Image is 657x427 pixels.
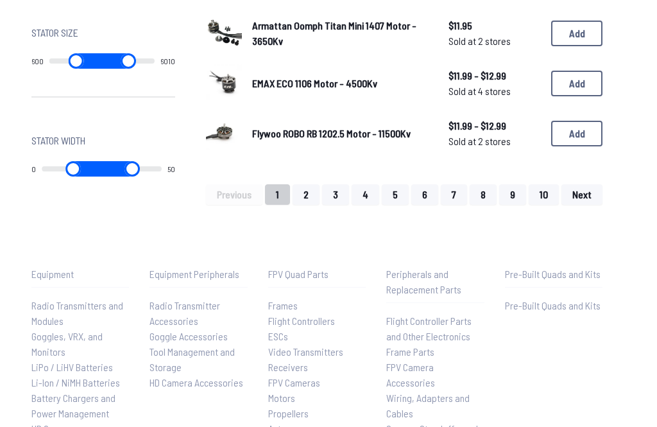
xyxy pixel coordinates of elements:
a: Frame Parts [386,344,484,360]
span: $11.99 - $12.99 [448,118,541,134]
span: Next [572,189,592,200]
a: FPV Camera Accessories [386,360,484,390]
a: image [206,114,242,153]
span: Radio Transmitter Accessories [149,299,220,327]
a: image [206,13,242,53]
p: Peripherals and Replacement Parts [386,266,484,297]
span: Receivers [268,361,308,373]
a: HD Camera Accessories [149,375,247,390]
a: Pre-Built Quads and Kits [505,298,602,313]
span: Wiring, Adapters and Cables [386,392,470,419]
span: Sold at 2 stores [448,33,541,49]
a: FPV Cameras [268,375,366,390]
button: 10 [529,184,559,205]
button: Add [551,71,602,96]
span: $11.99 - $12.99 [448,68,541,83]
output: 6010 [160,56,175,66]
a: ESCs [268,329,366,344]
span: Sold at 4 stores [448,83,541,99]
button: 7 [441,184,467,205]
span: Pre-Built Quads and Kits [505,299,601,311]
a: Armattan Oomph Titan Mini 1407 Motor - 3650Kv [252,18,428,49]
span: Radio Transmitters and Modules [31,299,123,327]
a: Goggle Accessories [149,329,247,344]
p: FPV Quad Parts [268,266,366,282]
span: Propellers [268,407,309,419]
a: Tool Management and Storage [149,344,247,375]
a: Wiring, Adapters and Cables [386,390,484,421]
a: Battery Chargers and Power Management [31,390,129,421]
span: LiPo / LiHV Batteries [31,361,113,373]
img: image [206,13,242,49]
a: Li-Ion / NiMH Batteries [31,375,129,390]
button: 1 [265,184,290,205]
span: $11.95 [448,18,541,33]
p: Pre-Built Quads and Kits [505,266,602,282]
a: EMAX ECO 1106 Motor - 4500Kv [252,76,428,91]
p: Equipment Peripherals [149,266,247,282]
a: Receivers [268,360,366,375]
span: Flight Controllers [268,315,335,327]
span: Frame Parts [386,345,434,358]
span: Stator Size [31,25,78,40]
span: EMAX ECO 1106 Motor - 4500Kv [252,77,377,89]
span: Armattan Oomph Titan Mini 1407 Motor - 3650Kv [252,19,416,47]
span: ESCs [268,330,288,342]
output: 0 [31,164,36,174]
a: Goggles, VRX, and Monitors [31,329,129,360]
button: 2 [293,184,320,205]
a: Frames [268,298,366,313]
span: Battery Chargers and Power Management [31,392,115,419]
span: Motors [268,392,295,404]
a: Flight Controller Parts and Other Electronics [386,313,484,344]
img: image [206,114,242,150]
a: Flight Controllers [268,313,366,329]
button: 4 [352,184,379,205]
button: 6 [411,184,438,205]
a: Radio Transmitters and Modules [31,298,129,329]
button: 8 [470,184,497,205]
span: HD Camera Accessories [149,376,243,388]
button: 3 [322,184,349,205]
a: Flywoo ROBO RB 1202.5 Motor - 11500Kv [252,126,428,141]
span: Frames [268,299,298,311]
span: Video Transmitters [268,345,343,358]
span: Flywoo ROBO RB 1202.5 Motor - 11500Kv [252,127,411,139]
a: Radio Transmitter Accessories [149,298,247,329]
a: LiPo / LiHV Batteries [31,360,129,375]
a: Motors [268,390,366,406]
span: Tool Management and Storage [149,345,235,373]
a: Video Transmitters [268,344,366,360]
button: 9 [499,184,526,205]
span: Li-Ion / NiMH Batteries [31,376,120,388]
span: FPV Cameras [268,376,320,388]
span: Sold at 2 stores [448,134,541,149]
output: 600 [31,56,44,66]
span: Flight Controller Parts and Other Electronics [386,315,472,342]
button: Add [551,121,602,146]
p: Equipment [31,266,129,282]
img: image [206,64,242,100]
output: 50 [167,164,175,174]
a: image [206,64,242,103]
span: Stator Width [31,133,85,148]
span: Goggle Accessories [149,330,228,342]
button: Add [551,21,602,46]
a: Propellers [268,406,366,421]
span: Goggles, VRX, and Monitors [31,330,103,358]
button: 5 [382,184,409,205]
span: FPV Camera Accessories [386,361,435,388]
button: Next [561,184,602,205]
